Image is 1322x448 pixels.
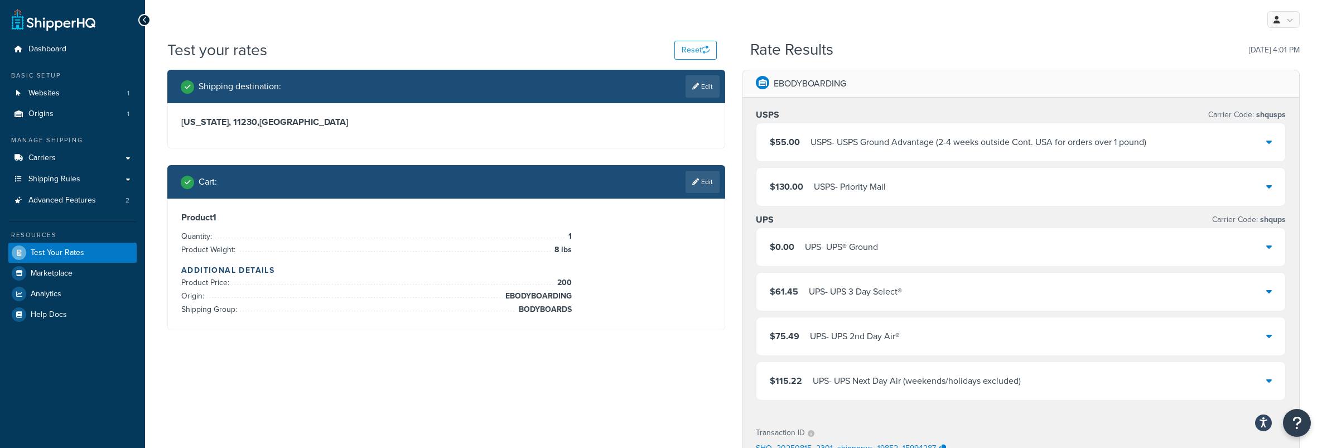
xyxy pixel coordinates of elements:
[8,39,137,60] a: Dashboard
[8,243,137,263] a: Test Your Rates
[8,83,137,104] li: Websites
[31,269,73,278] span: Marketplace
[770,240,794,253] span: $0.00
[770,136,800,148] span: $55.00
[1283,409,1311,437] button: Open Resource Center
[127,89,129,98] span: 1
[199,177,217,187] h2: Cart :
[1254,109,1286,121] span: shqusps
[770,285,798,298] span: $61.45
[8,104,137,124] a: Origins1
[1258,214,1286,225] span: shqups
[516,303,572,316] span: BODYBOARDS
[674,41,717,60] button: Reset
[750,41,833,59] h2: Rate Results
[31,290,61,299] span: Analytics
[8,104,137,124] li: Origins
[809,284,902,300] div: UPS - UPS 3 Day Select®
[28,89,60,98] span: Websites
[199,81,281,91] h2: Shipping destination :
[8,305,137,325] a: Help Docs
[28,196,96,205] span: Advanced Features
[28,45,66,54] span: Dashboard
[1249,42,1300,58] p: [DATE] 4:01 PM
[770,330,799,343] span: $75.49
[814,179,886,195] div: USPS - Priority Mail
[774,76,846,91] p: EBODYBOARDING
[181,304,240,315] span: Shipping Group:
[8,263,137,283] a: Marketplace
[1212,212,1286,228] p: Carrier Code:
[8,83,137,104] a: Websites1
[181,212,711,223] h3: Product 1
[181,290,207,302] span: Origin:
[810,134,1146,150] div: USPS - USPS Ground Advantage (2-4 weeks outside Cont. USA for orders over 1 pound)
[31,310,67,320] span: Help Docs
[552,243,572,257] span: 8 lbs
[686,75,720,98] a: Edit
[31,248,84,258] span: Test Your Rates
[8,190,137,211] li: Advanced Features
[181,117,711,128] h3: [US_STATE], 11230 , [GEOGRAPHIC_DATA]
[503,290,572,303] span: EBODYBOARDING
[8,190,137,211] a: Advanced Features2
[770,374,802,387] span: $115.22
[28,175,80,184] span: Shipping Rules
[126,196,129,205] span: 2
[181,244,238,256] span: Product Weight:
[28,109,54,119] span: Origins
[167,39,267,61] h1: Test your rates
[805,239,878,255] div: UPS - UPS® Ground
[8,230,137,240] div: Resources
[810,329,900,344] div: UPS - UPS 2nd Day Air®
[554,276,572,290] span: 200
[181,230,215,242] span: Quantity:
[8,284,137,304] a: Analytics
[8,136,137,145] div: Manage Shipping
[756,214,774,225] h3: UPS
[181,264,711,276] h4: Additional Details
[8,148,137,168] a: Carriers
[813,373,1021,389] div: UPS - UPS Next Day Air (weekends/holidays excluded)
[127,109,129,119] span: 1
[686,171,720,193] a: Edit
[756,109,779,121] h3: USPS
[8,71,137,80] div: Basic Setup
[566,230,572,243] span: 1
[8,169,137,190] a: Shipping Rules
[1208,107,1286,123] p: Carrier Code:
[756,425,805,441] p: Transaction ID
[181,277,232,288] span: Product Price:
[770,180,803,193] span: $130.00
[28,153,56,163] span: Carriers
